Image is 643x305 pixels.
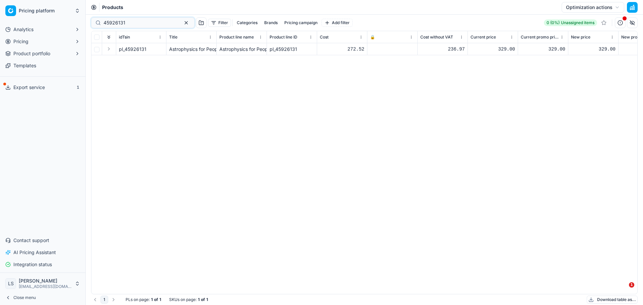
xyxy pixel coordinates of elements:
[571,46,616,53] div: 329.00
[119,34,130,40] span: idTsin
[521,34,559,40] span: Current promo price
[234,19,260,27] button: Categories
[3,82,83,93] button: Export service
[102,4,123,11] nav: breadcrumb
[91,296,99,304] button: Go to previous page
[169,297,197,302] span: SKUs on page :
[3,259,83,270] button: Integration status
[119,46,146,53] span: pl_45926131
[13,295,36,300] span: Close menu
[100,296,108,304] button: 1
[262,19,280,27] button: Brands
[471,34,496,40] span: Current price
[206,297,208,302] strong: 1
[169,34,177,40] span: Title
[102,4,123,11] span: Products
[201,297,205,302] strong: of
[19,8,72,14] span: Pricing platform
[420,46,465,53] div: 236.97
[3,60,83,71] a: Templates
[3,247,83,258] button: AI Pricing Assistant
[13,26,33,33] span: Analytics
[19,278,72,284] span: [PERSON_NAME]
[208,19,231,27] button: Filter
[13,249,56,256] span: AI Pricing Assistant
[370,34,375,40] span: 🔒
[13,237,49,244] span: Contact support
[110,296,118,304] button: Go to next page
[320,46,364,53] div: 272.52
[420,34,453,40] span: Cost without VAT
[13,38,28,45] span: Pricing
[105,45,113,53] button: Expand
[615,282,631,298] iframe: Intercom live chat
[3,36,83,47] button: Pricing
[321,19,353,27] button: Add filter
[521,46,565,53] div: 329.00
[13,261,52,268] span: Integration status
[3,24,83,35] button: Analytics
[3,276,83,292] button: LS[PERSON_NAME][EMAIL_ADDRESS][DOMAIN_NAME]
[3,293,83,302] button: Close menu
[320,34,329,40] span: Cost
[13,84,45,91] span: Export service
[151,297,153,302] strong: 1
[562,2,624,13] button: Optimization actions
[198,297,200,302] strong: 1
[270,46,314,53] div: pl_45926131
[587,296,638,304] button: Download table as...
[571,34,590,40] span: New price
[219,34,254,40] span: Product line name
[270,34,297,40] span: Product line ID
[219,46,264,53] div: Astrophysics for People in a Hurry
[629,282,634,288] span: 1
[126,297,150,302] span: PLs on page :
[169,46,214,53] div: Astrophysics for People in a Hurry
[471,46,515,53] div: 329.00
[91,296,118,304] nav: pagination
[3,48,83,59] button: Product portfolio
[103,19,177,26] input: Search by SKU or title
[3,235,83,246] button: Contact support
[159,297,161,302] strong: 1
[105,33,113,41] button: Expand all
[282,19,320,27] button: Pricing campaign
[544,19,597,26] a: 0 (0%)Unassigned items
[6,279,16,289] span: LS
[13,62,36,69] span: Templates
[13,50,50,57] span: Product portfolio
[154,297,158,302] strong: of
[561,20,594,25] span: Unassigned items
[19,284,72,289] span: [EMAIL_ADDRESS][DOMAIN_NAME]
[3,3,83,19] button: Pricing platform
